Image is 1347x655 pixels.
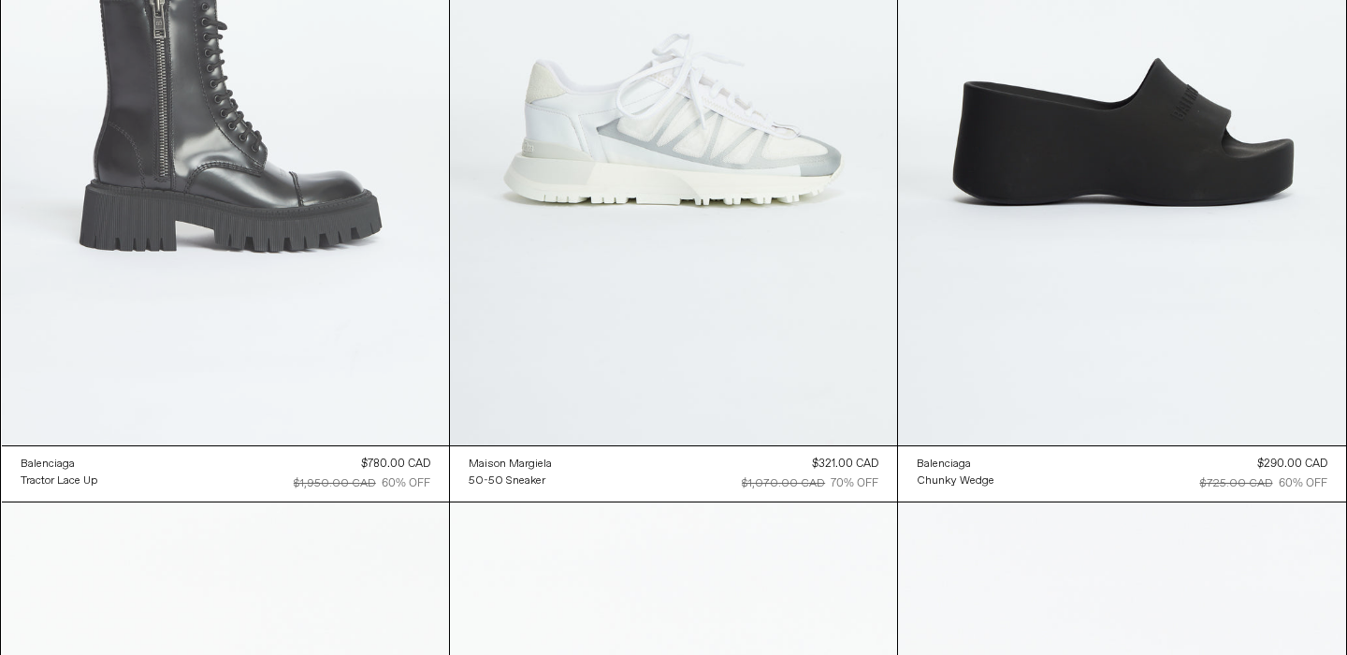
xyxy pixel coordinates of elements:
[21,456,97,473] a: Balenciaga
[21,473,97,489] div: Tractor Lace Up
[21,457,75,473] div: Balenciaga
[831,475,878,492] div: 70% OFF
[812,456,878,473] div: $321.00 CAD
[469,473,552,489] a: 50-50 Sneaker
[294,475,376,492] div: $1,950.00 CAD
[361,456,430,473] div: $780.00 CAD
[382,475,430,492] div: 60% OFF
[1279,475,1327,492] div: 60% OFF
[469,473,545,489] div: 50-50 Sneaker
[1257,456,1327,473] div: $290.00 CAD
[469,456,552,473] a: Maison Margiela
[1200,475,1273,492] div: $725.00 CAD
[917,457,971,473] div: Balenciaga
[917,473,994,489] div: Chunky Wedge
[21,473,97,489] a: Tractor Lace Up
[917,456,994,473] a: Balenciaga
[917,473,994,489] a: Chunky Wedge
[742,475,825,492] div: $1,070.00 CAD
